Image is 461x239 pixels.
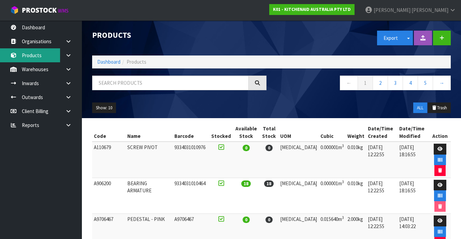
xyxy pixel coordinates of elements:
td: [DATE] 12:22:55 [366,142,398,178]
a: 3 [388,76,403,90]
a: ← [340,76,358,90]
td: [DATE] 18:16:55 [398,142,429,178]
button: Trash [428,102,451,113]
th: Weight [346,123,366,142]
sup: 3 [342,215,344,220]
td: A110679 [92,142,126,178]
th: Date/Time Created [366,123,398,142]
th: Available Stock [233,123,260,142]
h1: Products [92,31,266,39]
th: Action [429,123,451,142]
td: [MEDICAL_DATA] [278,178,319,214]
span: [PERSON_NAME] [412,7,448,13]
strong: K01 - KITCHENAID AUSTRALIA PTY LTD [273,6,351,12]
span: 18 [241,180,251,187]
small: WMS [58,7,69,14]
th: Name [126,123,173,142]
td: 0.010kg [346,178,366,214]
td: [DATE] 18:16:55 [398,178,429,214]
th: Total Stock [260,123,278,142]
th: Code [92,123,126,142]
span: ProStock [22,6,57,15]
img: cube-alt.png [10,6,19,14]
button: ALL [413,102,427,113]
span: 0 [243,217,250,223]
sup: 3 [342,143,344,148]
th: Stocked [210,123,233,142]
a: 2 [373,76,388,90]
th: UOM [278,123,319,142]
td: [MEDICAL_DATA] [278,142,319,178]
a: K01 - KITCHENAID AUSTRALIA PTY LTD [269,4,355,15]
nav: Page navigation [277,76,451,92]
td: [DATE] 12:22:55 [366,178,398,214]
button: Export [377,31,404,45]
span: 0 [265,217,273,223]
td: 9334031010464 [173,178,210,214]
span: [PERSON_NAME] [374,7,410,13]
td: A906200 [92,178,126,214]
span: Products [127,59,146,65]
a: Dashboard [97,59,120,65]
td: SCREW PIVOT [126,142,173,178]
td: 0.010kg [346,142,366,178]
sup: 3 [342,179,344,184]
span: 0 [243,145,250,151]
input: Search products [92,76,249,90]
th: Barcode [173,123,210,142]
a: 1 [358,76,373,90]
a: 5 [418,76,433,90]
span: 18 [264,180,274,187]
button: Show: 10 [92,102,116,113]
a: → [433,76,451,90]
td: BEARING ARMATURE [126,178,173,214]
th: Date/Time Modified [398,123,429,142]
td: 9334031010976 [173,142,210,178]
span: 0 [265,145,273,151]
th: Cubic [319,123,346,142]
a: 4 [403,76,418,90]
td: 0.000001m [319,142,346,178]
td: 0.000001m [319,178,346,214]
